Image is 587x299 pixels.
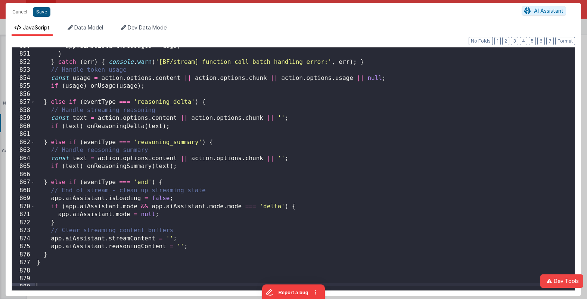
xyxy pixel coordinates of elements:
button: 1 [494,37,501,45]
button: 7 [546,37,554,45]
div: 857 [12,98,35,106]
span: Data Model [74,24,103,31]
div: 861 [12,130,35,138]
div: 870 [12,203,35,211]
div: 874 [12,235,35,243]
div: 858 [12,106,35,115]
button: 6 [537,37,545,45]
div: 875 [12,243,35,251]
div: 872 [12,219,35,227]
div: 862 [12,138,35,147]
div: 859 [12,114,35,122]
div: 865 [12,162,35,171]
div: 878 [12,267,35,275]
button: Format [555,37,575,45]
div: 864 [12,155,35,163]
div: 856 [12,90,35,99]
div: 855 [12,82,35,90]
div: 879 [12,275,35,283]
div: 854 [12,74,35,82]
div: 876 [12,251,35,259]
div: 863 [12,146,35,155]
button: 2 [502,37,509,45]
button: 5 [529,37,536,45]
div: 851 [12,50,35,58]
span: AI Assistant [534,7,563,14]
div: 869 [12,194,35,203]
button: Dev Tools [540,274,583,288]
div: 852 [12,58,35,66]
div: 866 [12,171,35,179]
button: Cancel [9,7,31,17]
button: No Folds [469,37,493,45]
button: 4 [520,37,527,45]
span: JavaScript [23,24,50,31]
button: 3 [511,37,518,45]
div: 873 [12,227,35,235]
div: 860 [12,122,35,131]
div: 867 [12,178,35,187]
div: 877 [12,259,35,267]
div: 871 [12,211,35,219]
button: AI Assistant [522,6,566,16]
div: 880 [12,283,35,291]
div: 853 [12,66,35,74]
div: 868 [12,187,35,195]
span: Dev Data Model [128,24,168,31]
button: Save [33,7,50,17]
